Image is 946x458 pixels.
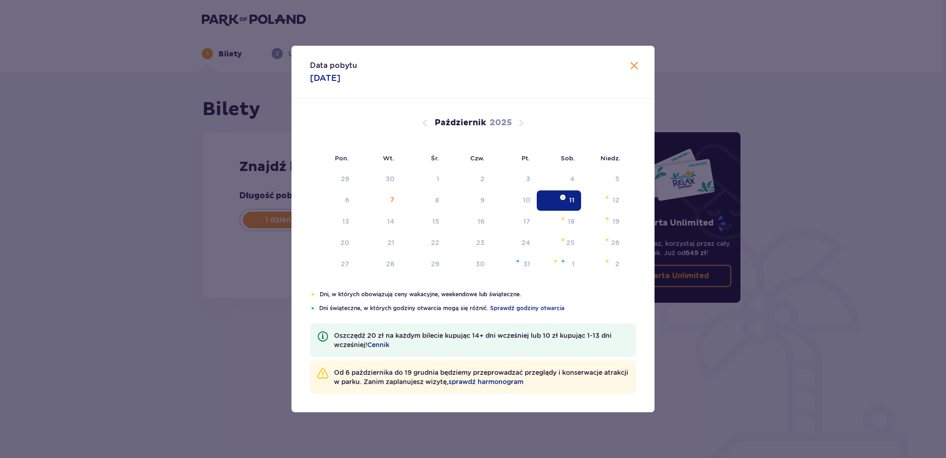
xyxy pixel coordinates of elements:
[319,304,636,312] p: Dni świąteczne, w których godziny otwarcia mogą się różnić.
[560,237,566,243] img: Pomarańczowa gwiazdka
[572,259,575,269] div: 1
[386,259,394,269] div: 28
[401,212,446,232] td: środa, 15 października 2025
[523,217,530,226] div: 17
[435,195,439,205] div: 8
[342,217,349,226] div: 13
[478,217,485,226] div: 16
[491,169,537,189] td: Data niedostępna. piątek, 3 października 2025
[476,259,485,269] div: 30
[480,174,485,183] div: 2
[449,377,523,386] a: sprawdź harmonogram
[615,174,619,183] div: 5
[515,258,521,264] img: Niebieska gwiazdka
[523,195,530,205] div: 10
[491,212,537,232] td: piątek, 17 października 2025
[356,190,401,211] td: wtorek, 7 października 2025
[490,117,512,128] p: 2025
[356,169,401,189] td: Data niedostępna. wtorek, 30 września 2025
[310,254,356,275] td: poniedziałek, 27 października 2025
[341,259,349,269] div: 27
[604,195,610,200] img: Pomarańczowa gwiazdka
[356,212,401,232] td: wtorek, 14 października 2025
[537,169,582,189] td: Data niedostępna. sobota, 4 października 2025
[570,174,575,183] div: 4
[581,233,626,253] td: niedziela, 26 października 2025
[386,174,394,183] div: 30
[401,254,446,275] td: środa, 29 października 2025
[537,212,582,232] td: sobota, 18 października 2025
[356,254,401,275] td: wtorek, 28 października 2025
[367,340,389,349] span: Cennik
[612,217,619,226] div: 19
[581,212,626,232] td: niedziela, 19 października 2025
[480,195,485,205] div: 9
[310,233,356,253] td: poniedziałek, 20 października 2025
[522,154,530,162] small: Pt.
[566,238,575,247] div: 25
[431,259,439,269] div: 29
[310,169,356,189] td: Data niedostępna. poniedziałek, 29 września 2025
[561,154,575,162] small: Sob.
[523,259,530,269] div: 31
[345,195,349,205] div: 6
[401,190,446,211] td: środa, 8 października 2025
[476,238,485,247] div: 23
[310,190,356,211] td: Data niedostępna. poniedziałek, 6 października 2025
[560,216,566,221] img: Pomarańczowa gwiazdka
[387,217,394,226] div: 14
[310,305,315,311] img: Niebieska gwiazdka
[515,117,527,128] button: Następny miesiąc
[388,238,394,247] div: 21
[446,190,491,211] td: czwartek, 9 października 2025
[491,233,537,253] td: piątek, 24 października 2025
[435,117,486,128] p: Październik
[615,259,619,269] div: 2
[310,73,340,84] p: [DATE]
[341,174,349,183] div: 29
[491,254,537,275] td: piątek, 31 października 2025
[612,195,619,205] div: 12
[537,190,582,211] td: Data zaznaczona. sobota, 11 października 2025
[568,217,575,226] div: 18
[334,368,629,386] p: Od 6 października do 19 grudnia będziemy przeprowadzać przeglądy i konserwacje atrakcji w parku. ...
[552,258,558,264] img: Pomarańczowa gwiazdka
[581,190,626,211] td: niedziela, 12 października 2025
[432,217,439,226] div: 15
[560,258,566,264] img: Niebieska gwiazdka
[383,154,394,162] small: Wt.
[446,254,491,275] td: czwartek, 30 października 2025
[335,154,349,162] small: Pon.
[390,195,394,205] div: 7
[522,238,530,247] div: 24
[560,195,566,200] img: Pomarańczowa gwiazdka
[604,258,610,264] img: Pomarańczowa gwiazdka
[356,233,401,253] td: wtorek, 21 października 2025
[604,237,610,243] img: Pomarańczowa gwiazdka
[437,174,439,183] div: 1
[581,169,626,189] td: Data niedostępna. niedziela, 5 października 2025
[334,331,629,349] p: Oszczędź 20 zł na każdym bilecie kupując 14+ dni wcześniej lub 10 zł kupując 1-13 dni wcześniej!
[569,195,575,205] div: 11
[320,290,636,299] p: Dni, w których obowiązują ceny wakacyjne, weekendowe lub świąteczne.
[340,238,349,247] div: 20
[600,154,620,162] small: Niedz.
[446,212,491,232] td: czwartek, 16 października 2025
[611,238,619,247] div: 26
[310,61,357,71] p: Data pobytu
[537,254,582,275] td: sobota, 1 listopada 2025
[401,169,446,189] td: Data niedostępna. środa, 1 października 2025
[604,216,610,221] img: Pomarańczowa gwiazdka
[581,254,626,275] td: niedziela, 2 listopada 2025
[419,117,431,128] button: Poprzedni miesiąc
[310,292,316,297] img: Pomarańczowa gwiazdka
[491,190,537,211] td: piątek, 10 października 2025
[431,238,439,247] div: 22
[490,304,564,312] a: Sprawdź godziny otwarcia
[629,61,640,72] button: Zamknij
[310,212,356,232] td: poniedziałek, 13 października 2025
[526,174,530,183] div: 3
[401,233,446,253] td: środa, 22 października 2025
